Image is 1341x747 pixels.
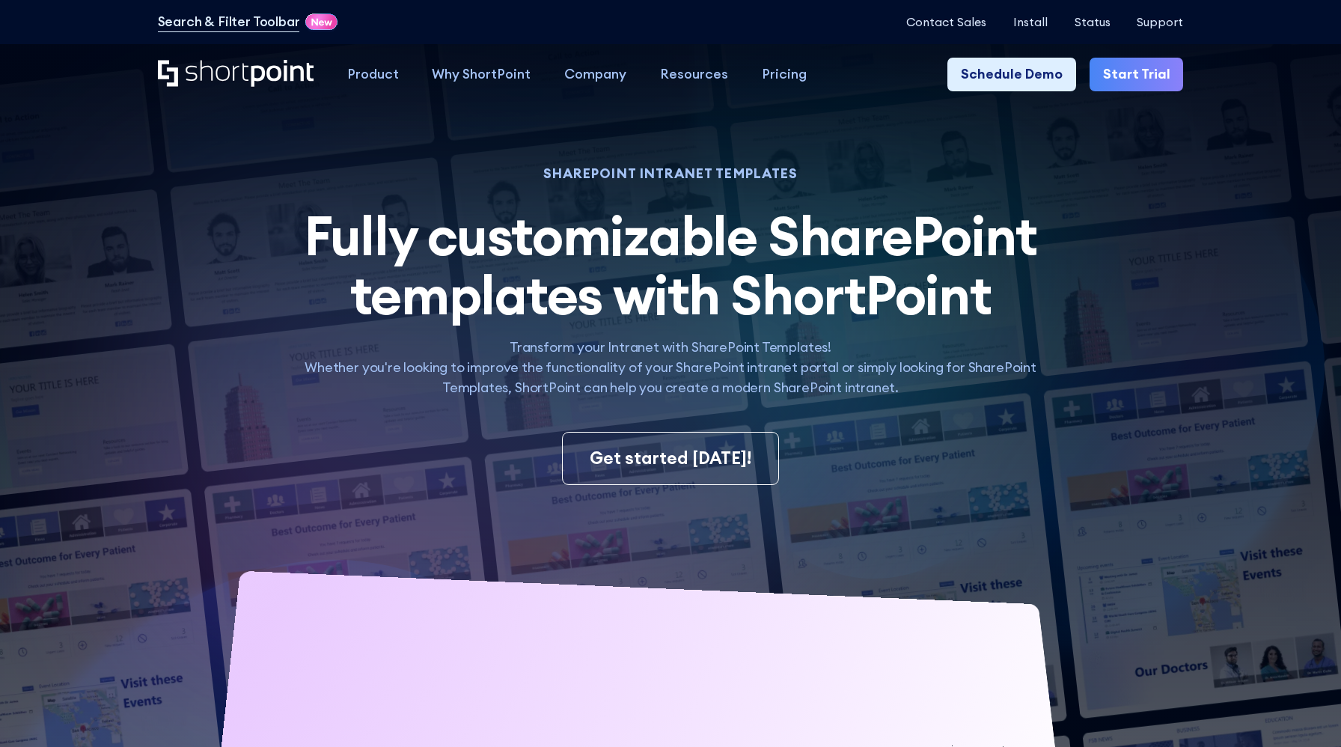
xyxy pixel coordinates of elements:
[415,58,548,91] a: Why ShortPoint
[745,58,823,91] a: Pricing
[1090,58,1184,91] a: Start Trial
[906,15,986,28] a: Contact Sales
[158,60,314,89] a: Home
[1075,15,1111,28] a: Status
[660,64,728,85] div: Resources
[278,338,1063,398] p: Transform your Intranet with SharePoint Templates! Whether you're looking to improve the function...
[347,64,399,85] div: Product
[590,446,751,472] div: Get started [DATE]!
[1137,15,1183,28] a: Support
[564,64,626,85] div: Company
[644,58,745,91] a: Resources
[548,58,644,91] a: Company
[330,58,415,91] a: Product
[304,201,1036,329] span: Fully customizable SharePoint templates with ShortPoint
[1013,15,1048,28] a: Install
[158,12,300,32] a: Search & Filter Toolbar
[562,432,779,485] a: Get started [DATE]!
[762,64,807,85] div: Pricing
[432,64,531,85] div: Why ShortPoint
[278,168,1063,180] h1: SHAREPOINT INTRANET TEMPLATES
[947,58,1076,91] a: Schedule Demo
